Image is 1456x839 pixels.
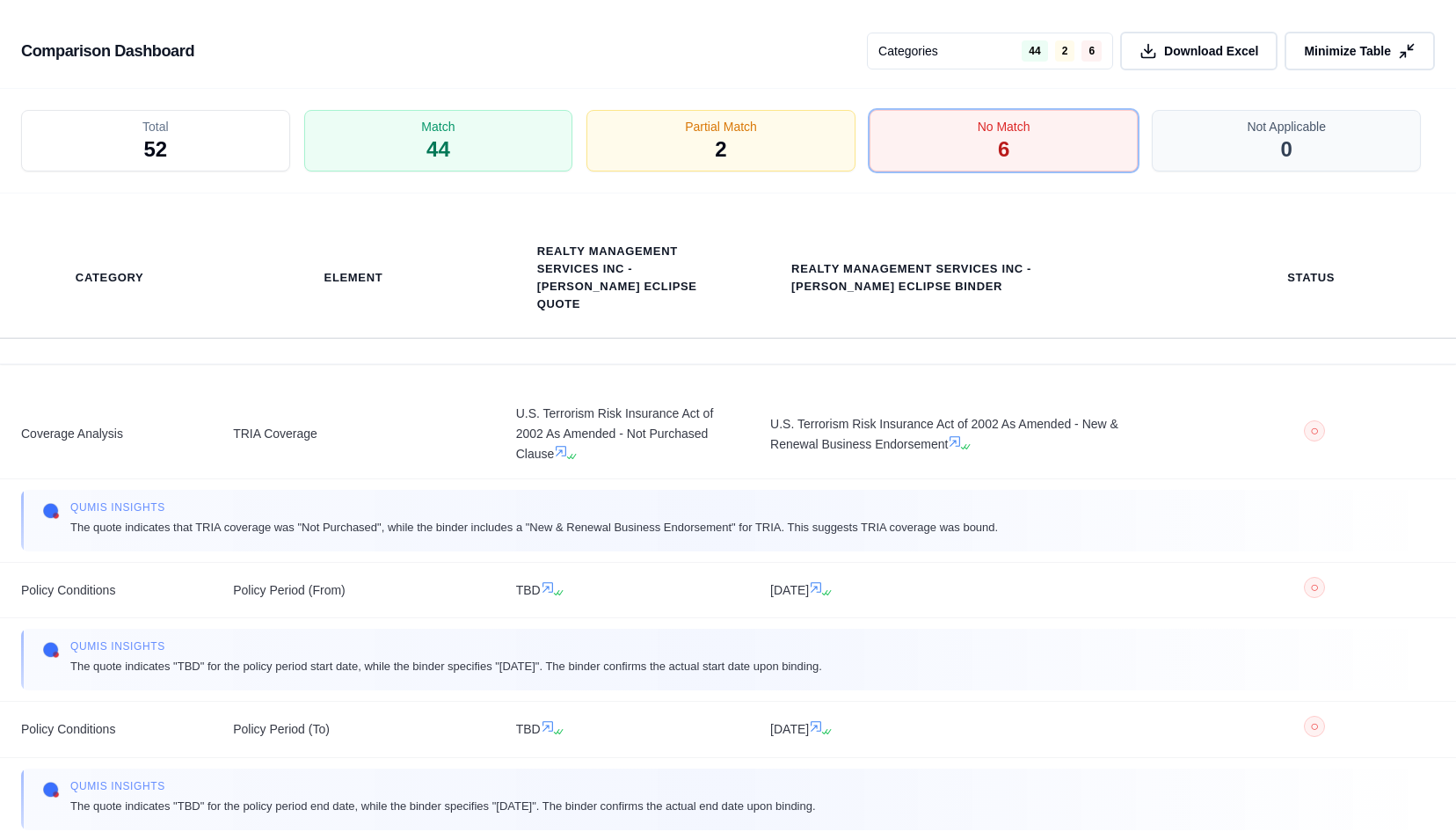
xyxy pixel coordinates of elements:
[70,797,816,815] span: The quote indicates "TBD" for the policy period end date, while the binder specifies "[DATE]". Th...
[233,580,474,601] span: Policy Period (From)
[70,639,822,653] span: Qumis INSIGHTS
[142,118,169,135] span: Total
[715,135,726,164] span: 2
[978,118,1030,135] span: No Match
[1281,135,1292,164] span: 0
[303,259,404,297] th: Element
[770,250,1152,306] th: Realty Management Services Inc - [PERSON_NAME] ECLIPSE Binder
[516,404,728,463] span: U.S. Terrorism Risk Insurance Act of 2002 As Amended - Not Purchased Clause
[21,35,194,67] h3: Comparison Dashboard
[1304,420,1325,448] button: ○
[143,135,167,164] span: 52
[70,657,822,675] span: The quote indicates "TBD" for the policy period start date, while the binder specifies "[DATE]". ...
[770,719,1152,740] span: [DATE]
[1266,259,1356,297] th: Status
[233,424,474,444] span: TRIA Coverage
[516,719,728,740] span: TBD
[516,232,728,324] th: Realty Management Services Inc - [PERSON_NAME] ECLIPSE Quote
[70,779,816,793] span: Qumis INSIGHTS
[21,424,191,444] span: Coverage Analysis
[1310,580,1319,595] span: ○
[1247,118,1326,135] span: Not Applicable
[770,580,1152,601] span: [DATE]
[1304,716,1325,743] button: ○
[70,500,998,514] span: Qumis INSIGHTS
[426,135,450,164] span: 44
[21,719,191,740] span: Policy Conditions
[770,414,1152,455] span: U.S. Terrorism Risk Insurance Act of 2002 As Amended - New & Renewal Business Endorsement
[685,118,757,135] span: Partial Match
[1310,424,1319,438] span: ○
[998,135,1009,164] span: 6
[70,518,998,536] span: The quote indicates that TRIA coverage was "Not Purchased", while the binder includes a "New & Re...
[21,580,191,601] span: Policy Conditions
[516,580,728,601] span: TBD
[55,259,164,297] th: Category
[1310,719,1319,733] span: ○
[1304,577,1325,604] button: ○
[421,118,455,135] span: Match
[233,719,474,740] span: Policy Period (To)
